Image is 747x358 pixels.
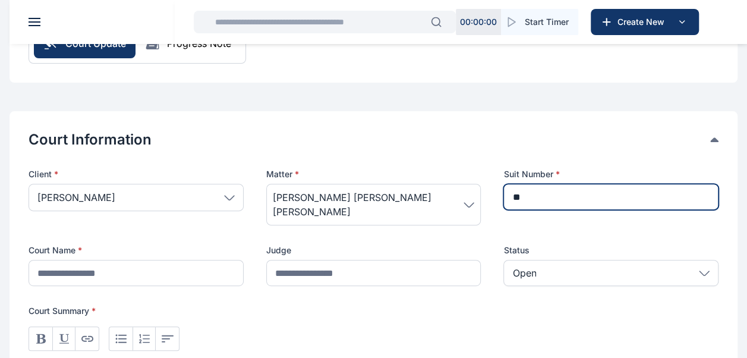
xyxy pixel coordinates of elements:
span: [PERSON_NAME] [PERSON_NAME] [PERSON_NAME] [273,190,464,219]
p: Court Summary [29,305,718,317]
label: Court Name [29,244,244,256]
p: Client [29,168,244,180]
div: Court Information [29,130,718,149]
label: Judge [266,244,481,256]
span: Create New [613,16,674,28]
label: Suit Number [503,168,718,180]
label: Status [503,244,718,256]
button: Create New [591,9,699,35]
span: Start Timer [525,16,569,28]
button: Start Timer [501,9,578,35]
p: 00 : 00 : 00 [460,16,497,28]
p: Open [512,266,536,280]
button: Court Information [29,130,710,149]
span: Matter [266,168,299,180]
span: [PERSON_NAME] [37,190,115,205]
